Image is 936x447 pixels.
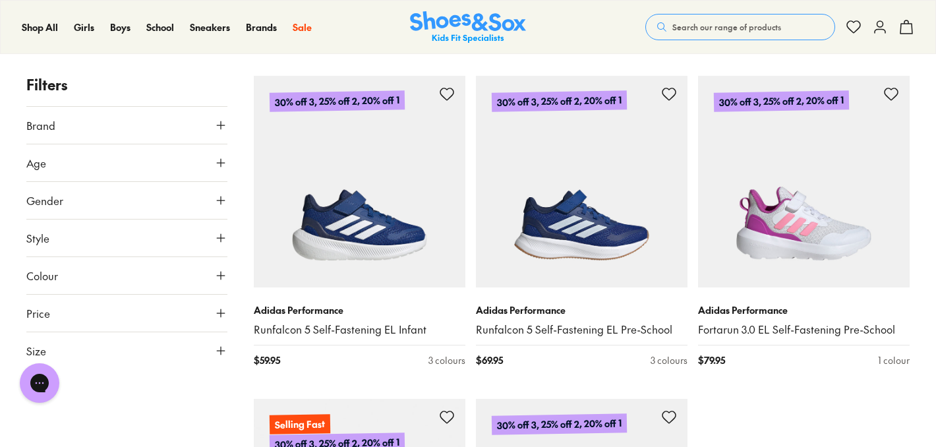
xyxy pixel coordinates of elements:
[26,74,227,96] p: Filters
[26,144,227,181] button: Age
[26,230,49,246] span: Style
[254,303,465,317] p: Adidas Performance
[146,20,174,34] a: School
[254,322,465,337] a: Runfalcon 5 Self-Fastening EL Infant
[26,332,227,369] button: Size
[492,90,627,112] p: 30% off 3, 25% off 2, 20% off 1
[26,295,227,332] button: Price
[698,322,910,337] a: Fortarun 3.0 EL Self-Fastening Pre-School
[698,76,910,287] a: 30% off 3, 25% off 2, 20% off 1
[428,353,465,367] div: 3 colours
[26,257,227,294] button: Colour
[74,20,94,34] a: Girls
[410,11,526,44] a: Shoes & Sox
[13,359,66,407] iframe: Gorgias live chat messenger
[651,353,687,367] div: 3 colours
[410,11,526,44] img: SNS_Logo_Responsive.svg
[476,76,687,287] a: 30% off 3, 25% off 2, 20% off 1
[110,20,131,34] a: Boys
[270,414,330,434] p: Selling Fast
[26,155,46,171] span: Age
[26,117,55,133] span: Brand
[714,90,849,112] p: 30% off 3, 25% off 2, 20% off 1
[26,268,58,283] span: Colour
[26,193,63,208] span: Gender
[254,353,280,367] span: $ 59.95
[476,322,687,337] a: Runfalcon 5 Self-Fastening EL Pre-School
[270,90,405,112] p: 30% off 3, 25% off 2, 20% off 1
[26,343,46,359] span: Size
[26,220,227,256] button: Style
[698,353,725,367] span: $ 79.95
[190,20,230,34] a: Sneakers
[645,14,835,40] button: Search our range of products
[254,76,465,287] a: 30% off 3, 25% off 2, 20% off 1
[878,353,910,367] div: 1 colour
[476,303,687,317] p: Adidas Performance
[26,107,227,144] button: Brand
[26,182,227,219] button: Gender
[672,21,781,33] span: Search our range of products
[476,353,503,367] span: $ 69.95
[26,305,50,321] span: Price
[492,413,627,435] p: 30% off 3, 25% off 2, 20% off 1
[698,303,910,317] p: Adidas Performance
[22,20,58,34] a: Shop All
[293,20,312,34] a: Sale
[246,20,277,34] a: Brands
